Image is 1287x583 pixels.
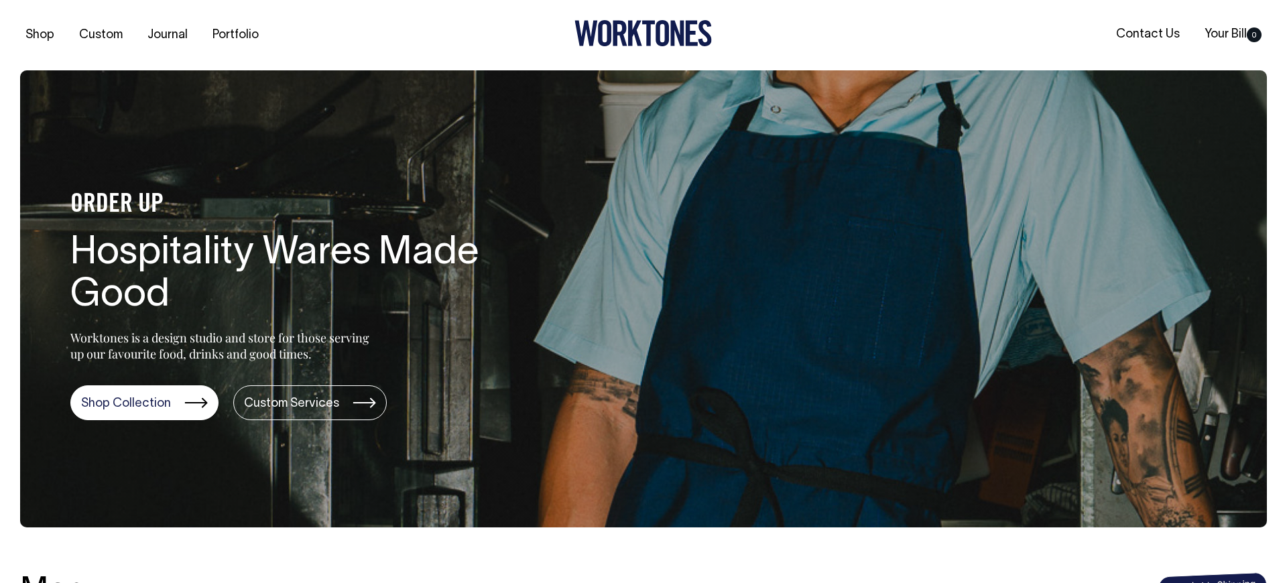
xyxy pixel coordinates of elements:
h4: ORDER UP [70,191,499,219]
a: Contact Us [1111,23,1185,46]
a: Portfolio [207,24,264,46]
a: Custom Services [233,385,387,420]
p: Worktones is a design studio and store for those serving up our favourite food, drinks and good t... [70,330,375,362]
span: 0 [1247,27,1262,42]
a: Shop Collection [70,385,219,420]
a: Shop [20,24,60,46]
h1: Hospitality Wares Made Good [70,233,499,318]
a: Your Bill0 [1199,23,1267,46]
a: Journal [142,24,193,46]
a: Custom [74,24,128,46]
